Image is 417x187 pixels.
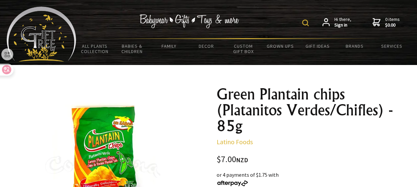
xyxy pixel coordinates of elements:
[334,17,351,28] span: Hi there,
[217,171,410,187] div: or 4 payments of $1.75 with
[151,39,188,53] a: Family
[299,39,336,53] a: Gift Ideas
[373,39,410,53] a: Services
[385,22,400,28] strong: $0.00
[373,17,400,28] a: 0 items$0.00
[262,39,299,53] a: Grown Ups
[217,86,410,134] h1: Green Plantain chips (Platanitos Verdes/Chifles) - 85g
[217,138,253,146] a: Latino Foods
[217,180,248,186] img: Afterpay
[140,14,239,28] img: Babywear - Gifts - Toys & more
[7,7,76,62] img: Babyware - Gifts - Toys and more...
[76,39,113,58] a: All Plants Collection
[188,39,225,53] a: Decor
[236,156,248,164] span: NZD
[322,17,351,28] a: Hi there,Sign in
[217,155,410,164] div: $7.00
[302,20,309,26] img: product search
[385,16,400,28] span: 0 items
[336,39,373,53] a: Brands
[334,22,351,28] strong: Sign in
[113,39,151,58] a: Babies & Children
[225,39,262,58] a: Custom Gift Box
